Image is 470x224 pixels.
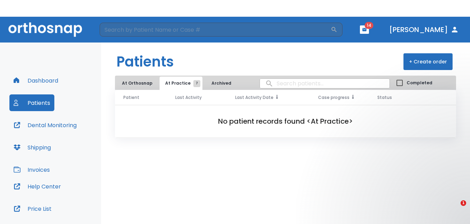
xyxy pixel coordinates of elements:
button: Invoices [9,161,54,178]
input: Search by Patient Name or Case # [100,23,331,37]
button: At Orthosnap [116,77,158,90]
button: Shipping [9,139,55,156]
span: Case progress [318,94,349,101]
button: Help Center [9,178,65,195]
iframe: Intercom notifications message [331,156,470,205]
input: search [260,77,390,90]
button: + Create order [403,53,453,70]
span: Last Activity Date [235,94,273,101]
span: Completed [407,80,432,86]
button: Price List [9,200,56,217]
h2: No patient records found <At Practice> [126,116,445,126]
span: At Practice [165,80,197,86]
span: 7 [193,80,200,87]
button: Patients [9,94,54,111]
button: [PERSON_NAME] [386,23,462,36]
button: Archived [204,77,239,90]
h1: Patients [116,51,174,72]
span: Last Activity [175,94,202,101]
span: 14 [365,22,373,29]
div: tabs [116,77,240,90]
button: Dental Monitoring [9,117,81,133]
span: Status [377,94,392,101]
span: 1 [461,200,466,206]
button: Dashboard [9,72,62,89]
iframe: Intercom live chat [446,200,463,217]
span: Patient [123,94,139,101]
img: Orthosnap [8,22,82,37]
